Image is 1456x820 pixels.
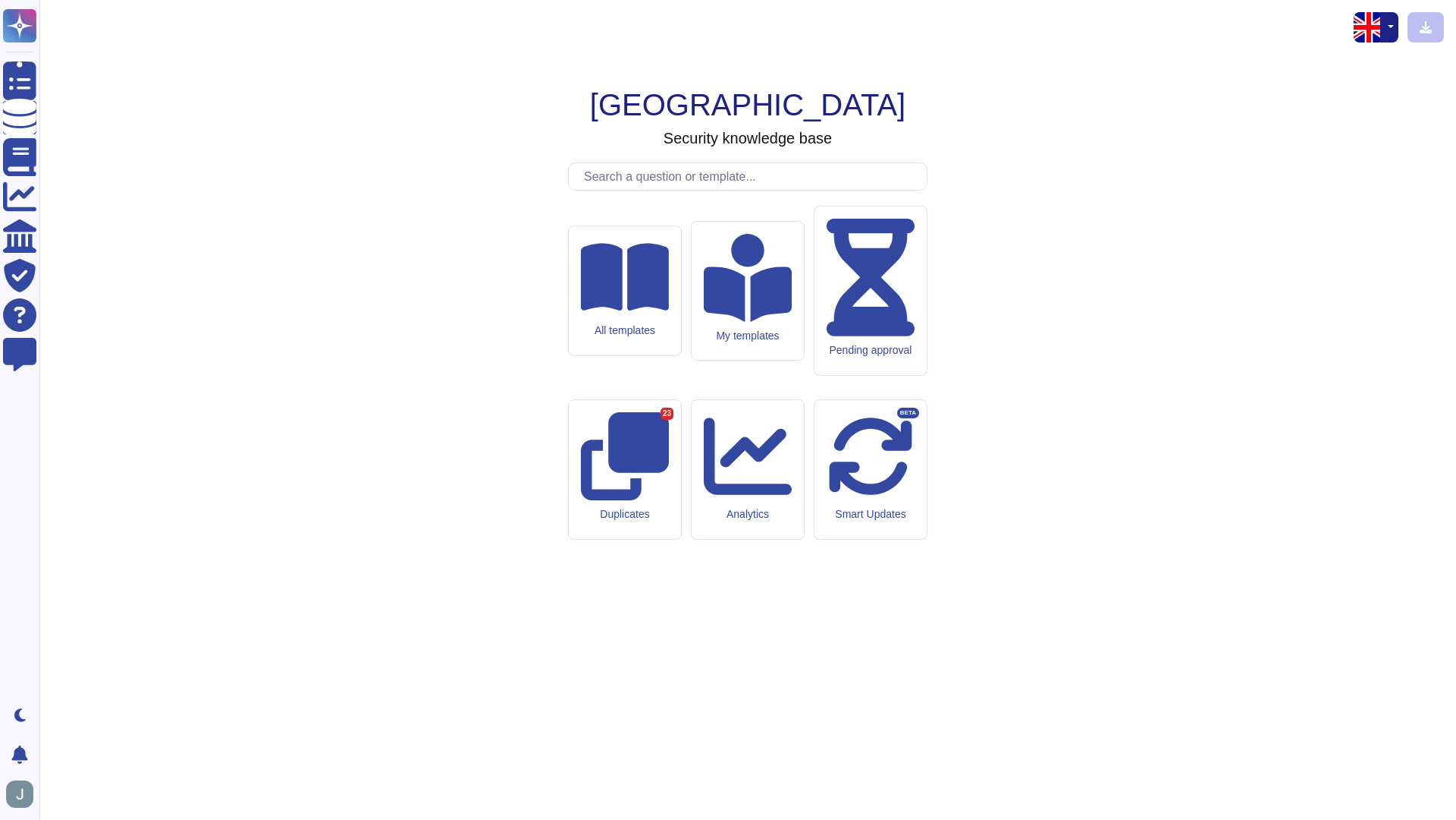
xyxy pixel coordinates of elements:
[897,408,919,418] div: BETA
[827,344,915,357] div: Pending approval
[581,508,669,521] div: Duplicates
[1354,12,1384,43] img: en
[661,408,673,420] div: 23
[827,508,915,521] div: Smart Updates
[3,777,44,811] button: user
[664,129,832,147] h3: Security knowledge base
[590,87,905,123] h1: [GEOGRAPHIC_DATA]
[576,163,927,190] input: Search a question or template...
[581,324,669,337] div: All templates
[704,330,792,342] div: My templates
[704,508,792,521] div: Analytics
[6,781,33,808] img: user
